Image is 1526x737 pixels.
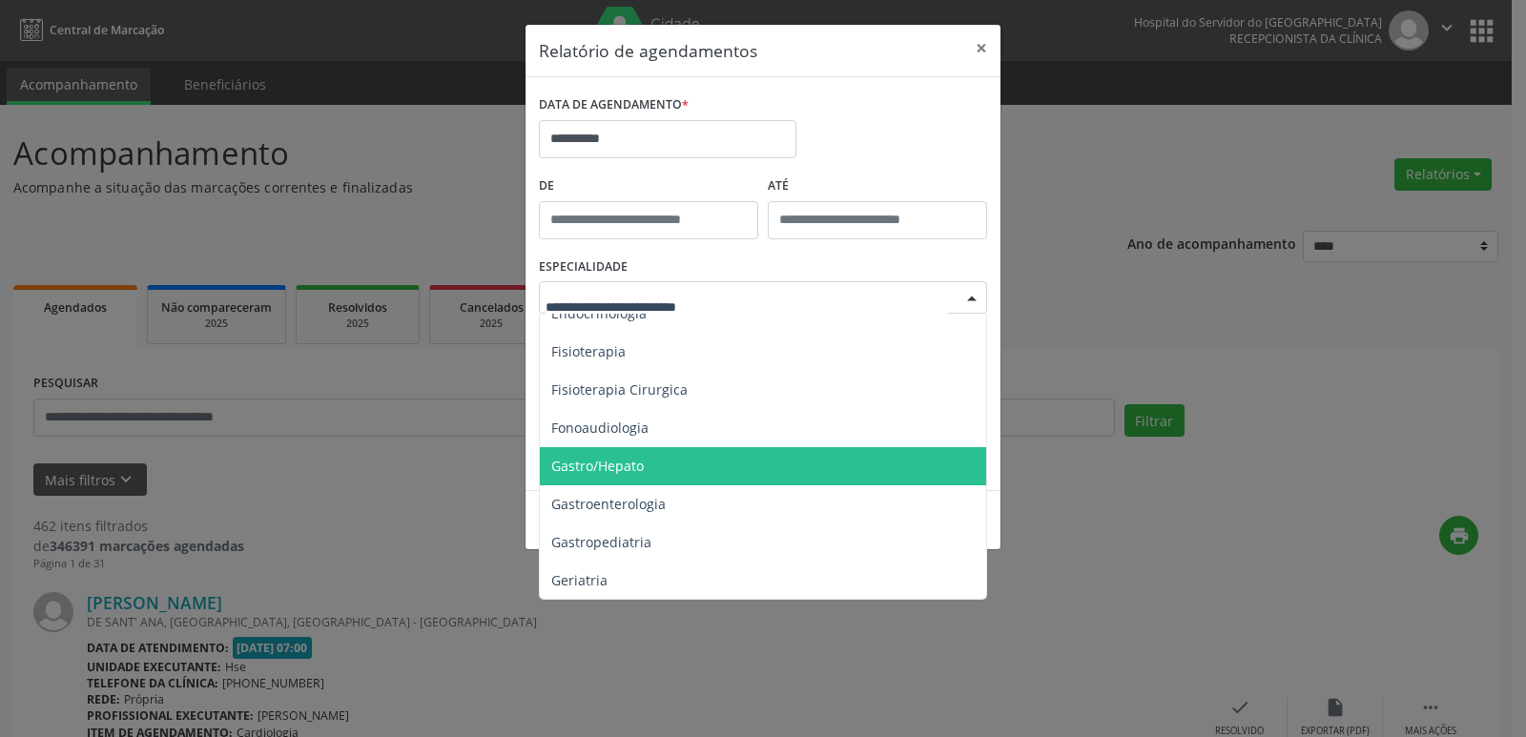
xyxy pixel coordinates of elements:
span: Gastro/Hepato [551,457,644,475]
label: ATÉ [768,172,987,201]
span: Fisioterapia Cirurgica [551,380,688,399]
span: Endocrinologia [551,304,647,322]
label: De [539,172,758,201]
label: ESPECIALIDADE [539,253,628,282]
span: Gastroenterologia [551,495,666,513]
h5: Relatório de agendamentos [539,38,757,63]
span: Geriatria [551,571,608,589]
span: Gastropediatria [551,533,651,551]
span: Fonoaudiologia [551,419,649,437]
span: Fisioterapia [551,342,626,360]
label: DATA DE AGENDAMENTO [539,91,689,120]
button: Close [962,25,1000,72]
